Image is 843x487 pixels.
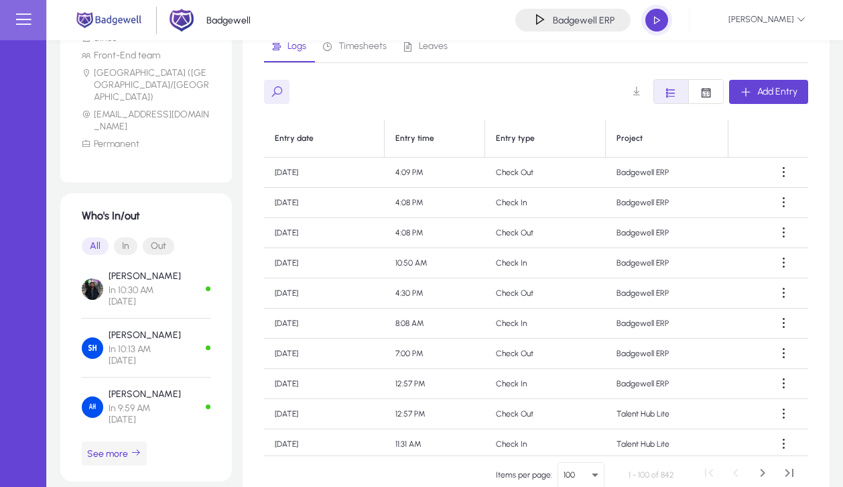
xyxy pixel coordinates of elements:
span: 100 [564,470,575,480]
td: Talent Hub Lite [606,399,728,429]
td: Check Out [485,339,606,369]
td: Check Out [485,158,606,188]
td: [DATE] [264,369,385,399]
span: [PERSON_NAME] [700,9,805,32]
td: 12:57 PM [385,369,485,399]
span: In 10:30 AM [DATE] [109,284,181,307]
span: In 10:13 AM [DATE] [109,343,181,366]
td: 7:00 PM [385,339,485,369]
span: Add Entry [757,86,797,97]
p: [PERSON_NAME] [109,270,181,282]
li: [EMAIL_ADDRESS][DOMAIN_NAME] [82,109,210,133]
h1: Who's In/out [82,209,210,222]
button: See more [82,441,147,466]
a: Timesheets [315,30,395,62]
td: Check In [485,188,606,218]
p: [PERSON_NAME] [109,388,181,400]
button: In [114,237,137,255]
td: Badgewell ERP [606,188,728,218]
button: Out [143,237,174,255]
div: Items per page: [496,468,552,482]
td: 4:08 PM [385,188,485,218]
td: 4:09 PM [385,158,485,188]
td: Check Out [485,399,606,429]
td: Check In [485,248,606,278]
div: Entry type [496,133,535,144]
li: [GEOGRAPHIC_DATA] ([GEOGRAPHIC_DATA]/[GEOGRAPHIC_DATA]) [82,67,210,103]
td: [DATE] [264,278,385,309]
p: [PERSON_NAME] [109,329,181,341]
td: Check In [485,369,606,399]
div: Entry type [496,133,594,144]
img: main.png [74,11,144,30]
img: Salma Hany [82,337,103,359]
td: 4:30 PM [385,278,485,309]
th: Entry time [385,120,485,158]
div: Entry date [275,133,373,144]
li: Front-End team [82,50,210,62]
td: 10:50 AM [385,248,485,278]
td: Badgewell ERP [606,369,728,399]
td: 4:08 PM [385,218,485,248]
div: Project [617,133,643,144]
a: Logs [264,30,315,62]
td: Badgewell ERP [606,309,728,339]
td: 8:08 AM [385,309,485,339]
button: Add Entry [729,80,808,104]
td: [DATE] [264,188,385,218]
td: [DATE] [264,429,385,459]
a: Leaves [395,30,456,62]
img: 39.jpeg [700,9,723,32]
td: [DATE] [264,399,385,429]
span: Timesheets [338,42,387,51]
td: [DATE] [264,339,385,369]
div: Entry date [275,133,314,144]
div: 1 - 100 of 842 [629,468,674,482]
li: Permanent [82,138,210,150]
td: [DATE] [264,218,385,248]
td: Badgewell ERP [606,158,728,188]
img: Ali Aboshady [82,278,103,300]
td: 12:57 PM [385,399,485,429]
img: Aleaa Hassan [82,396,103,418]
div: Project [617,133,717,144]
td: Badgewell ERP [606,248,728,278]
td: 11:31 AM [385,429,485,459]
td: Badgewell ERP [606,218,728,248]
td: [DATE] [264,248,385,278]
h4: Badgewell ERP [553,15,614,26]
mat-button-toggle-group: Font Style [653,79,724,104]
img: 2.png [169,7,194,33]
td: Badgewell ERP [606,278,728,309]
span: Logs [287,42,306,51]
td: Check In [485,309,606,339]
td: Badgewell ERP [606,339,728,369]
p: Badgewell [206,15,251,26]
td: Check Out [485,218,606,248]
mat-button-toggle-group: Font Style [82,233,210,260]
button: All [82,237,109,255]
td: Talent Hub Lite [606,429,728,459]
span: Leaves [419,42,448,51]
td: [DATE] [264,158,385,188]
td: Check In [485,429,606,459]
td: [DATE] [264,309,385,339]
span: See more [87,447,141,459]
td: Check Out [485,278,606,309]
button: [PERSON_NAME] [690,8,816,32]
span: In 9:59 AM [DATE] [109,402,181,425]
